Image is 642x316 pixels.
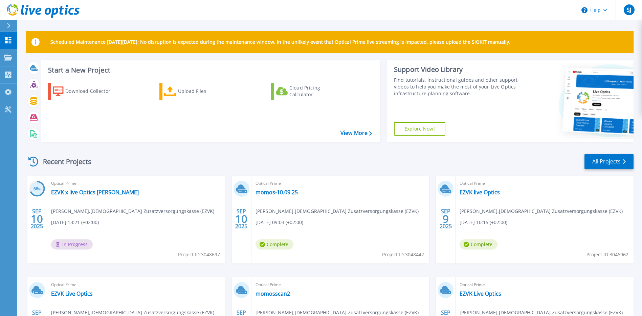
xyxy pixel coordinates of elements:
a: Cloud Pricing Calculator [271,83,347,100]
a: EZVK x live Optics [PERSON_NAME] [51,189,139,196]
a: EZVK Live Optics [460,290,501,297]
span: SJ [627,7,631,13]
div: SEP 2025 [235,206,248,231]
span: Optical Prime [460,180,629,187]
div: Upload Files [178,84,232,98]
div: Download Collector [65,84,119,98]
span: [PERSON_NAME] , [DEMOGRAPHIC_DATA] Zusatzversorgungskasse (EZVK) [460,208,623,215]
span: [PERSON_NAME] , [DEMOGRAPHIC_DATA] Zusatzversorgungskasse (EZVK) [51,208,214,215]
div: Find tutorials, instructional guides and other support videos to help you make the most of your L... [394,77,519,97]
span: Optical Prime [51,180,221,187]
span: 10 [31,216,43,222]
span: Project ID: 3046962 [586,251,628,258]
span: [PERSON_NAME] , [DEMOGRAPHIC_DATA] Zusatzversorgungskasse (EZVK) [256,208,419,215]
span: 9 [443,216,449,222]
span: [DATE] 13:21 (+02:00) [51,219,99,226]
a: View More [340,130,372,136]
div: SEP 2025 [30,206,43,231]
span: In Progress [51,239,93,250]
span: Complete [460,239,497,250]
span: Optical Prime [256,180,425,187]
a: momosscan2 [256,290,290,297]
h3: Start a New Project [48,66,372,74]
span: Project ID: 3048442 [382,251,424,258]
a: Explore Now! [394,122,445,136]
span: [DATE] 10:15 (+02:00) [460,219,507,226]
a: Download Collector [48,83,124,100]
span: Optical Prime [256,281,425,289]
div: Cloud Pricing Calculator [289,84,344,98]
a: All Projects [584,154,634,169]
div: Support Video Library [394,65,519,74]
div: SEP 2025 [439,206,452,231]
a: EZVK Live Optics [51,290,93,297]
span: % [38,187,41,191]
a: EZVK live Optics [460,189,500,196]
a: Upload Files [159,83,235,100]
span: Optical Prime [51,281,221,289]
p: Scheduled Maintenance [DATE][DATE]: No disruption is expected during the maintenance window. In t... [50,39,510,45]
div: Recent Projects [26,153,101,170]
span: Optical Prime [460,281,629,289]
h3: 68 [29,185,45,193]
span: Project ID: 3048697 [178,251,220,258]
span: Complete [256,239,293,250]
a: momos-10.09.25 [256,189,298,196]
span: [DATE] 09:03 (+02:00) [256,219,303,226]
span: 10 [235,216,247,222]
